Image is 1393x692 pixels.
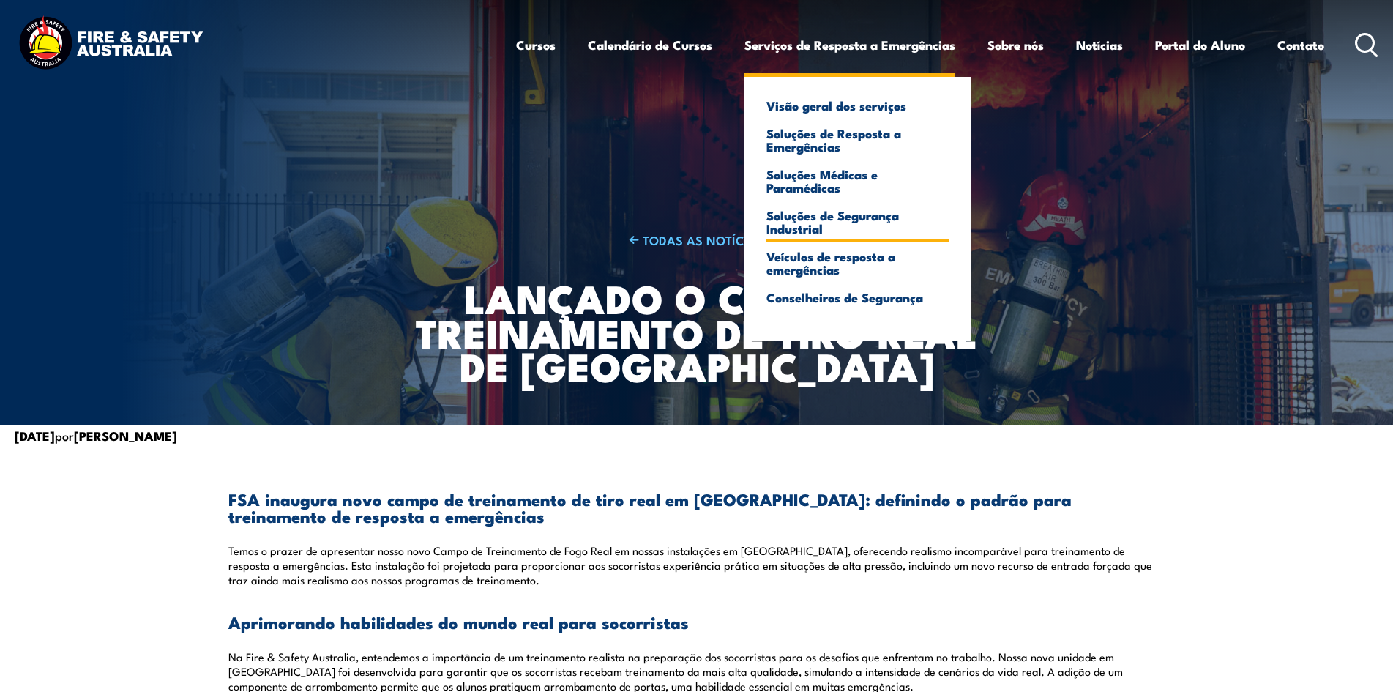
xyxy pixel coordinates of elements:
[643,231,764,249] font: TODAS AS NOTÍCIAS
[766,96,906,115] font: Visão geral dos serviços
[987,26,1044,64] a: Sobre nós
[15,426,55,445] font: [DATE]
[766,124,901,156] font: Soluções de Resposta a Emergências
[416,266,977,396] font: Lançado o campo de treinamento de tiro real de [GEOGRAPHIC_DATA]
[1076,35,1123,54] font: Notícias
[766,165,878,197] font: Soluções Médicas e Paramédicas
[588,35,712,54] font: Calendário de Cursos
[1277,26,1324,64] a: Contato
[228,486,1072,529] font: FSA inaugura novo campo de treinamento de tiro real em [GEOGRAPHIC_DATA]: definindo o padrão para...
[1155,26,1245,64] a: Portal do Aluno
[408,231,985,248] a: TODAS AS NOTÍCIAS
[766,250,949,276] a: Veículos de resposta a emergências
[766,127,949,153] a: Soluções de Resposta a Emergências
[766,168,949,194] a: Soluções Médicas e Paramédicas
[987,35,1044,54] font: Sobre nós
[228,543,1152,587] font: Temos o prazer de apresentar nosso novo Campo de Treinamento de Fogo Real em nossas instalações e...
[766,288,923,307] font: Conselheiros de Segurança
[766,209,949,235] a: Soluções de Segurança Industrial
[744,26,955,64] a: Serviços de Resposta a Emergências
[766,291,949,304] a: Conselheiros de Segurança
[766,99,949,112] a: Visão geral dos serviços
[55,426,74,444] font: por
[1076,26,1123,64] a: Notícias
[766,206,899,238] font: Soluções de Segurança Industrial
[516,35,556,54] font: Cursos
[744,35,955,54] font: Serviços de Resposta a Emergências
[1277,35,1324,54] font: Contato
[516,26,556,64] a: Cursos
[1155,35,1245,54] font: Portal do Aluno
[588,26,712,64] a: Calendário de Cursos
[228,609,689,635] font: Aprimorando habilidades do mundo real para socorristas
[766,247,895,279] font: Veículos de resposta a emergências
[74,426,177,445] font: [PERSON_NAME]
